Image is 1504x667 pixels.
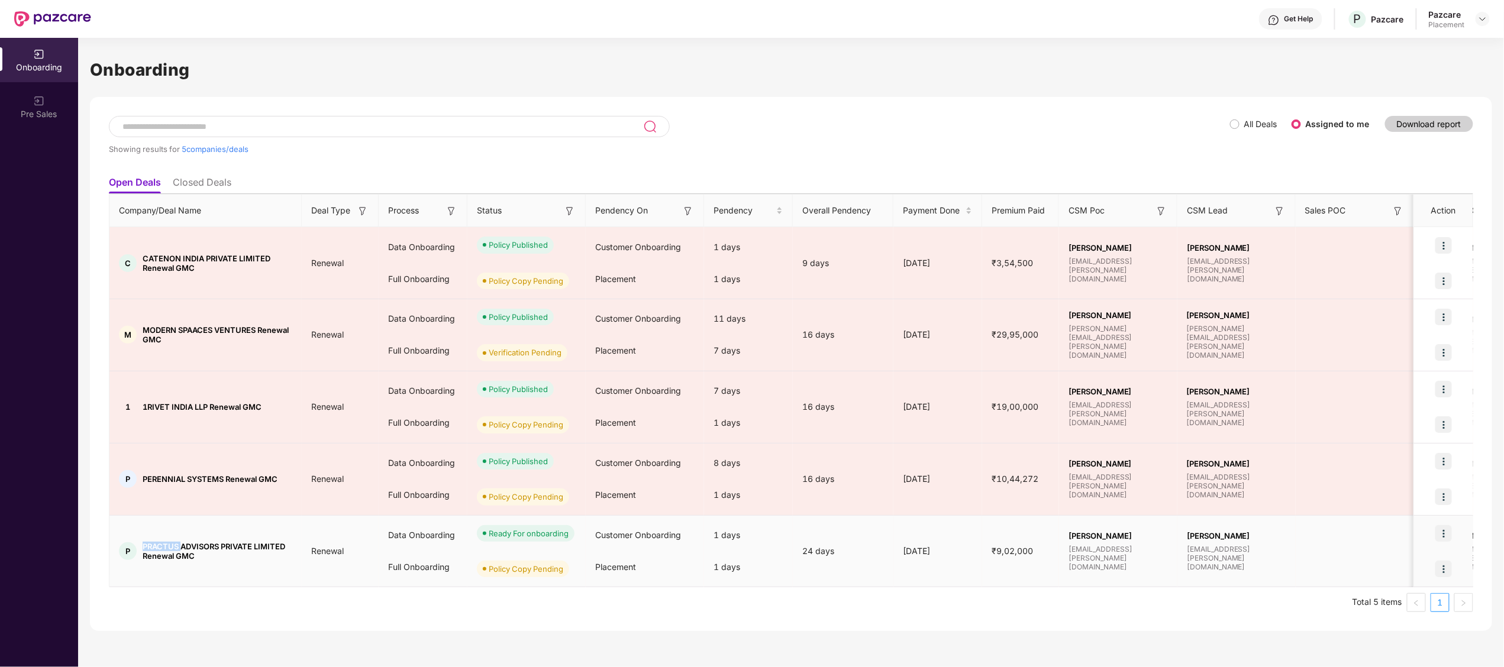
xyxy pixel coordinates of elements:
div: Full Onboarding [379,407,467,439]
li: 1 [1431,593,1450,612]
button: right [1454,593,1473,612]
img: icon [1435,381,1452,397]
span: [PERSON_NAME] [1069,310,1168,320]
div: 1 [119,398,137,416]
a: 1 [1431,594,1449,611]
span: ₹9,02,000 [982,546,1043,556]
span: Renewal [302,546,353,556]
span: Placement [595,490,636,500]
img: icon [1435,237,1452,254]
div: P [119,470,137,488]
img: icon [1435,488,1452,505]
img: svg+xml;base64,PHN2ZyB3aWR0aD0iMTYiIGhlaWdodD0iMTYiIHZpZXdCb3g9IjAgMCAxNiAxNiIgZmlsbD0ibm9uZSIgeG... [446,205,457,217]
span: [PERSON_NAME][EMAIL_ADDRESS][PERSON_NAME][DOMAIN_NAME] [1069,324,1168,360]
span: [PERSON_NAME] [1187,531,1286,540]
span: Sales POC [1305,204,1346,217]
span: CSM Lead [1187,204,1228,217]
img: svg+xml;base64,PHN2ZyB3aWR0aD0iMTYiIGhlaWdodD0iMTYiIHZpZXdCb3g9IjAgMCAxNiAxNiIgZmlsbD0ibm9uZSIgeG... [682,205,694,217]
div: [DATE] [893,257,982,270]
span: Placement [595,417,636,428]
span: [PERSON_NAME][EMAIL_ADDRESS][PERSON_NAME][DOMAIN_NAME] [1187,324,1286,360]
img: svg+xml;base64,PHN2ZyB3aWR0aD0iMTYiIGhlaWdodD0iMTYiIHZpZXdCb3g9IjAgMCAxNiAxNiIgZmlsbD0ibm9uZSIgeG... [357,205,369,217]
img: icon [1435,273,1452,289]
span: Renewal [302,402,353,412]
span: Pendency [714,204,774,217]
img: svg+xml;base64,PHN2ZyB3aWR0aD0iMjAiIGhlaWdodD0iMjAiIHZpZXdCb3g9IjAgMCAyMCAyMCIgZmlsbD0ibm9uZSIgeG... [33,48,45,60]
div: Data Onboarding [379,447,467,479]
span: PERENNIAL SYSTEMS Renewal GMC [143,474,277,484]
img: icon [1435,344,1452,361]
span: [PERSON_NAME] [1069,459,1168,468]
div: Policy Published [489,383,548,395]
div: Full Onboarding [379,335,467,367]
th: Premium Paid [982,195,1059,227]
img: svg+xml;base64,PHN2ZyB3aWR0aD0iMjQiIGhlaWdodD0iMjUiIHZpZXdCb3g9IjAgMCAyNCAyNSIgZmlsbD0ibm9uZSIgeG... [643,119,657,134]
img: svg+xml;base64,PHN2ZyBpZD0iRHJvcGRvd24tMzJ4MzIiIHhtbG5zPSJodHRwOi8vd3d3LnczLm9yZy8yMDAwL3N2ZyIgd2... [1478,14,1487,24]
div: 24 days [793,545,893,558]
div: Full Onboarding [379,551,467,583]
span: [EMAIL_ADDRESS][PERSON_NAME][DOMAIN_NAME] [1069,257,1168,283]
th: Overall Pendency [793,195,893,227]
div: [DATE] [893,545,982,558]
button: left [1407,593,1426,612]
img: svg+xml;base64,PHN2ZyBpZD0iSGVscC0zMngzMiIgeG1sbnM9Imh0dHA6Ly93d3cudzMub3JnLzIwMDAvc3ZnIiB3aWR0aD... [1268,14,1280,26]
div: 1 days [704,519,793,551]
div: Ready For onboarding [489,527,569,539]
span: [EMAIL_ADDRESS][PERSON_NAME][DOMAIN_NAME] [1187,472,1286,499]
span: P [1354,12,1361,26]
label: Assigned to me [1306,119,1370,129]
span: Customer Onboarding [595,530,681,540]
div: 16 days [793,400,893,413]
div: [DATE] [893,400,982,413]
li: Open Deals [109,176,161,193]
span: Customer Onboarding [595,313,681,323]
img: svg+xml;base64,PHN2ZyB3aWR0aD0iMTYiIGhlaWdodD0iMTYiIHZpZXdCb3g9IjAgMCAxNiAxNiIgZmlsbD0ibm9uZSIgeG... [1156,205,1167,217]
div: Policy Copy Pending [489,491,563,503]
span: [PERSON_NAME] [1069,531,1168,540]
span: [EMAIL_ADDRESS][PERSON_NAME][DOMAIN_NAME] [1069,545,1168,571]
span: [EMAIL_ADDRESS][PERSON_NAME][DOMAIN_NAME] [1187,257,1286,283]
div: Pazcare [1371,14,1404,25]
div: [DATE] [893,328,982,341]
li: Next Page [1454,593,1473,612]
span: Renewal [302,329,353,339]
span: Customer Onboarding [595,242,681,252]
span: Renewal [302,474,353,484]
div: 8 days [704,447,793,479]
div: 16 days [793,472,893,485]
label: All Deals [1244,119,1277,129]
span: Customer Onboarding [595,458,681,468]
span: [PERSON_NAME] [1187,243,1286,252]
span: Deal Type [311,204,350,217]
span: ₹29,95,000 [982,329,1048,339]
div: Full Onboarding [379,263,467,295]
span: [PERSON_NAME] [1069,243,1168,252]
div: 9 days [793,257,893,270]
span: Process [388,204,419,217]
img: svg+xml;base64,PHN2ZyB3aWR0aD0iMTYiIGhlaWdodD0iMTYiIHZpZXdCb3g9IjAgMCAxNiAxNiIgZmlsbD0ibm9uZSIgeG... [1274,205,1286,217]
div: 7 days [704,335,793,367]
div: M [119,326,137,344]
li: Total 5 items [1353,593,1402,612]
div: Showing results for [109,144,1230,154]
div: Policy Published [489,311,548,323]
img: svg+xml;base64,PHN2ZyB3aWR0aD0iMTYiIGhlaWdodD0iMTYiIHZpZXdCb3g9IjAgMCAxNiAxNiIgZmlsbD0ibm9uZSIgeG... [1392,205,1404,217]
span: Payment Done [903,204,963,217]
span: ₹10,44,272 [982,474,1048,484]
span: Pendency On [595,204,648,217]
img: svg+xml;base64,PHN2ZyB3aWR0aD0iMTYiIGhlaWdodD0iMTYiIHZpZXdCb3g9IjAgMCAxNiAxNiIgZmlsbD0ibm9uZSIgeG... [564,205,576,217]
div: Pazcare [1429,9,1465,20]
div: Data Onboarding [379,231,467,263]
span: [EMAIL_ADDRESS][PERSON_NAME][DOMAIN_NAME] [1187,545,1286,571]
span: ₹19,00,000 [982,402,1048,412]
th: Payment Done [893,195,982,227]
div: 7 days [704,375,793,407]
div: 1 days [704,479,793,511]
span: Status [477,204,502,217]
div: 1 days [704,407,793,439]
div: 16 days [793,328,893,341]
span: MODERN SPAACES VENTURES Renewal GMC [143,325,292,344]
span: [PERSON_NAME] [1069,387,1168,396]
div: Policy Copy Pending [489,563,563,575]
div: 1 days [704,551,793,583]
